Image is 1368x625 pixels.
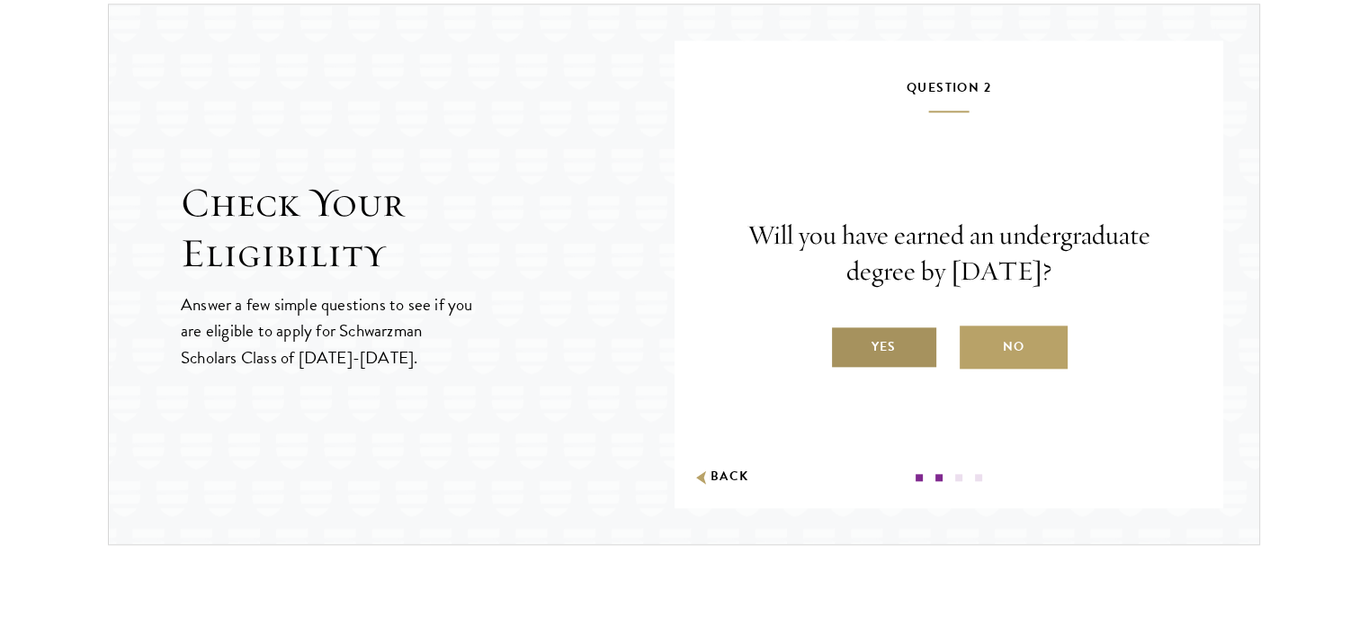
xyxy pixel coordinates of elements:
h5: Question 2 [729,76,1169,112]
p: Answer a few simple questions to see if you are eligible to apply for Schwarzman Scholars Class o... [181,291,475,370]
label: Yes [830,326,938,369]
button: Back [693,468,749,487]
label: No [960,326,1068,369]
h2: Check Your Eligibility [181,178,675,279]
p: Will you have earned an undergraduate degree by [DATE]? [729,218,1169,290]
